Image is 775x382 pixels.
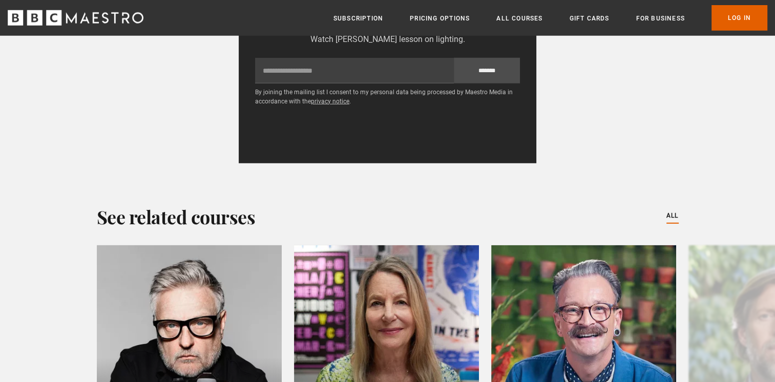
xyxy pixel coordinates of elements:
a: Subscription [333,13,383,24]
p: By joining the mailing list I consent to my personal data being processed by Maestro Media in acc... [255,88,520,106]
a: Pricing Options [410,13,470,24]
a: Gift Cards [569,13,609,24]
svg: BBC Maestro [8,10,143,26]
p: Watch [PERSON_NAME] lesson on lighting. [255,33,520,46]
a: For business [636,13,684,24]
a: Log In [711,5,767,31]
a: privacy notice [311,98,349,105]
a: All Courses [496,13,542,24]
nav: Primary [333,5,767,31]
a: All [666,210,679,222]
h2: See related courses [97,204,256,229]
